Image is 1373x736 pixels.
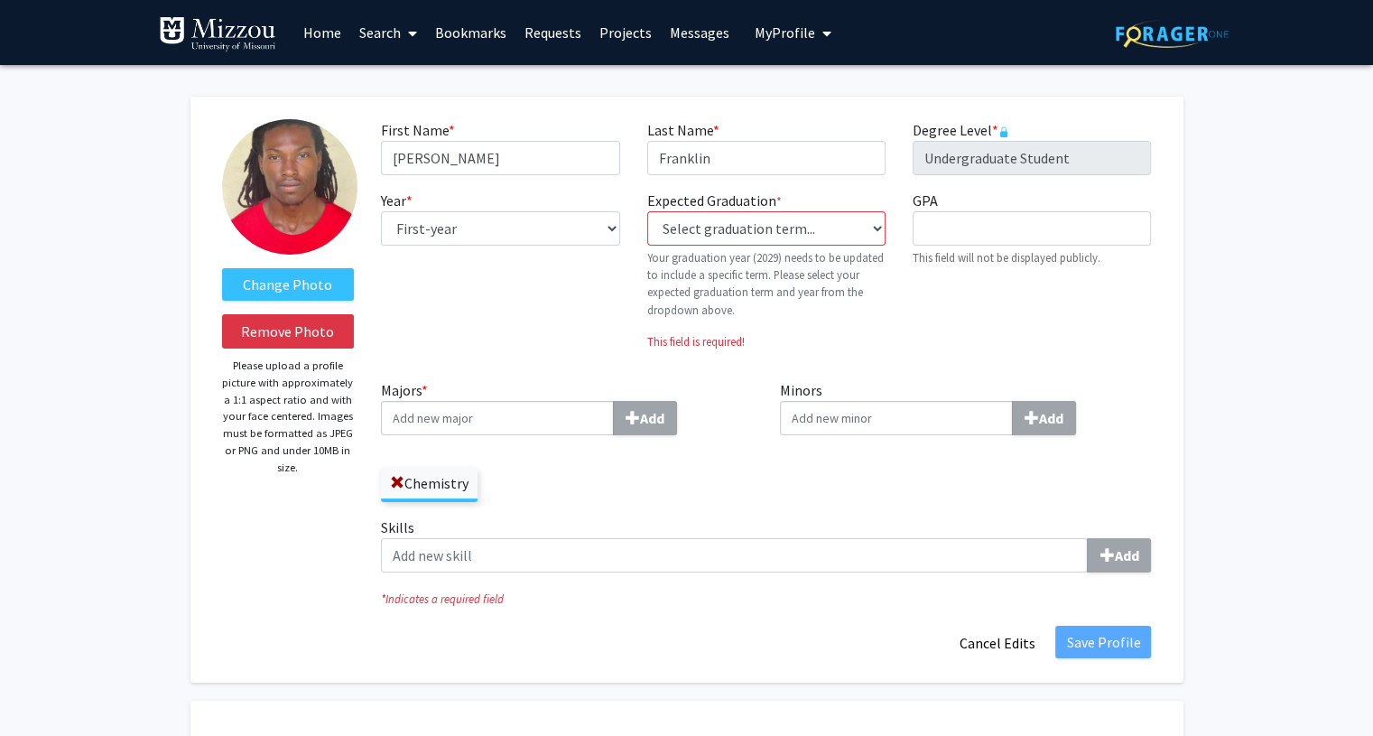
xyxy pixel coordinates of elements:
[381,190,413,211] label: Year
[647,249,886,319] p: Your graduation year (2029) needs to be updated to include a specific term. Please select your ex...
[913,250,1100,265] small: This field will not be displayed publicly.
[381,401,614,435] input: Majors*Add
[640,409,664,427] b: Add
[426,1,515,64] a: Bookmarks
[381,538,1088,573] input: SkillsAdd
[159,16,276,52] img: University of Missouri Logo
[755,23,815,42] span: My Profile
[647,333,886,350] p: This field is required!
[222,358,355,476] p: Please upload a profile picture with approximately a 1:1 aspect ratio and with your face centered...
[381,468,478,498] label: Chemistry
[222,119,357,255] img: Profile Picture
[913,190,938,211] label: GPA
[647,190,782,211] label: Expected Graduation
[381,119,455,141] label: First Name
[381,517,1151,573] label: Skills
[590,1,661,64] a: Projects
[780,401,1013,435] input: MinorsAdd
[222,314,355,349] button: Remove Photo
[1087,538,1151,573] button: Skills
[222,268,355,301] label: ChangeProfile Picture
[1012,401,1076,435] button: Minors
[661,1,738,64] a: Messages
[515,1,590,64] a: Requests
[350,1,426,64] a: Search
[913,119,1009,141] label: Degree Level
[780,379,1152,435] label: Minors
[14,655,77,722] iframe: Chat
[1116,20,1229,48] img: ForagerOne Logo
[1039,409,1063,427] b: Add
[613,401,677,435] button: Majors*
[294,1,350,64] a: Home
[381,379,753,435] label: Majors
[947,626,1046,660] button: Cancel Edits
[1114,546,1138,564] b: Add
[998,126,1009,137] svg: This information is provided and automatically updated by University of Missouri and is not edita...
[381,591,1151,608] i: Indicates a required field
[1055,626,1151,658] button: Save Profile
[647,119,719,141] label: Last Name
